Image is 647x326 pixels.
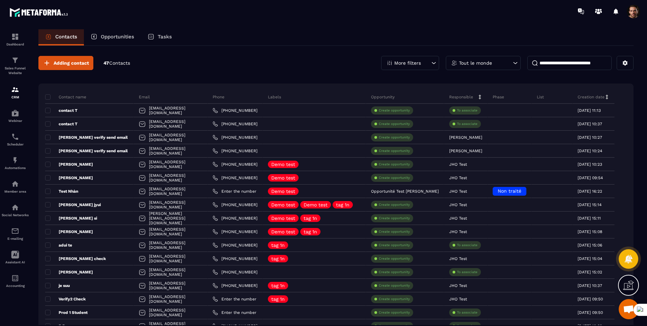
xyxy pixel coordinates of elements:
a: formationformationDashboard [2,28,29,51]
a: [PHONE_NUMBER] [213,148,257,154]
p: JHO Test [449,216,467,221]
a: [PHONE_NUMBER] [213,202,257,207]
a: [PHONE_NUMBER] [213,229,257,234]
a: [PHONE_NUMBER] [213,269,257,275]
p: Create opportunity [379,216,410,221]
p: Demo test [271,189,295,194]
p: To associate [457,310,477,315]
p: To associate [457,270,477,274]
p: 47 [103,60,130,66]
p: [DATE] 09:50 [578,297,603,301]
p: To associate [457,108,477,113]
a: formationformationCRM [2,80,29,104]
img: automations [11,156,19,164]
p: [PERSON_NAME] si [45,216,97,221]
p: [DATE] 15:14 [578,202,602,207]
a: [PHONE_NUMBER] [213,121,257,127]
a: Tasks [141,29,179,45]
p: Phone [213,94,224,100]
a: [PHONE_NUMBER] [213,175,257,181]
p: [DATE] 15:04 [578,256,602,261]
p: [PERSON_NAME] jyui [45,202,101,207]
p: tag 1n [304,216,317,221]
p: [PERSON_NAME] [45,162,93,167]
img: automations [11,109,19,117]
p: Demo test [271,162,295,167]
p: contact T [45,121,78,127]
p: tag 1n [304,229,317,234]
p: To associate [457,122,477,126]
p: Create opportunity [379,162,410,167]
p: Create opportunity [379,256,410,261]
p: Dashboard [2,42,29,46]
p: More filters [394,61,421,65]
a: Opportunities [84,29,141,45]
img: email [11,227,19,235]
p: [DATE] 15:02 [578,270,602,274]
p: Creation date [578,94,605,100]
p: [DATE] 15:11 [578,216,601,221]
p: Opportunities [101,34,134,40]
p: tag 1n [271,256,285,261]
a: schedulerschedulerScheduler [2,128,29,151]
div: Mở cuộc trò chuyện [619,299,639,319]
p: [DATE] 11:13 [578,108,601,113]
p: Create opportunity [379,310,410,315]
a: accountantaccountantAccounting [2,269,29,293]
p: Accounting [2,284,29,288]
p: JHO Test [449,256,467,261]
a: emailemailE-mailing [2,222,29,246]
a: [PHONE_NUMBER] [213,216,257,221]
p: [PERSON_NAME] check [45,256,106,261]
p: E-mailing [2,237,29,240]
p: Create opportunity [379,149,410,153]
p: [DATE] 10:37 [578,283,602,288]
p: Contacts [55,34,77,40]
p: Demo test [271,175,295,180]
p: Assistant AI [2,260,29,264]
p: [PERSON_NAME] [449,149,482,153]
p: Create opportunity [379,270,410,274]
span: Non traité [498,188,521,194]
p: JHO Test [449,162,467,167]
a: [PHONE_NUMBER] [213,283,257,288]
p: Responsible [449,94,473,100]
img: formation [11,33,19,41]
p: Demo test [304,202,328,207]
button: Adding contact [38,56,93,70]
p: JHO Test [449,283,467,288]
a: Contacts [38,29,84,45]
p: [DATE] 16:22 [578,189,602,194]
p: Phase [493,94,504,100]
p: contact T [45,108,78,113]
img: formation [11,56,19,64]
p: Social Networks [2,213,29,217]
p: [DATE] 15:06 [578,243,602,248]
p: [DATE] 09:50 [578,310,603,315]
p: Opportunity [371,94,395,100]
a: [PHONE_NUMBER] [213,108,257,113]
p: [DATE] 10:23 [578,162,602,167]
a: [PHONE_NUMBER] [213,256,257,261]
p: CRM [2,95,29,99]
p: Create opportunity [379,135,410,140]
p: tag 1n [271,283,285,288]
p: [PERSON_NAME] [45,175,93,181]
p: Create opportunity [379,122,410,126]
p: Email [139,94,150,100]
p: [PERSON_NAME] [449,135,482,140]
p: Labels [268,94,281,100]
p: je suu [45,283,70,288]
p: adui te [45,242,72,248]
p: [PERSON_NAME] verify send email [45,148,128,154]
p: [PERSON_NAME] [45,229,93,234]
p: Create opportunity [379,243,410,248]
img: social-network [11,203,19,211]
p: To associate [457,243,477,248]
p: JHO Test [449,297,467,301]
p: Member area [2,190,29,193]
p: Create opportunity [379,108,410,113]
span: Contacts [109,60,130,66]
p: Create opportunity [379,283,410,288]
p: Prod 1 Student [45,310,88,315]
